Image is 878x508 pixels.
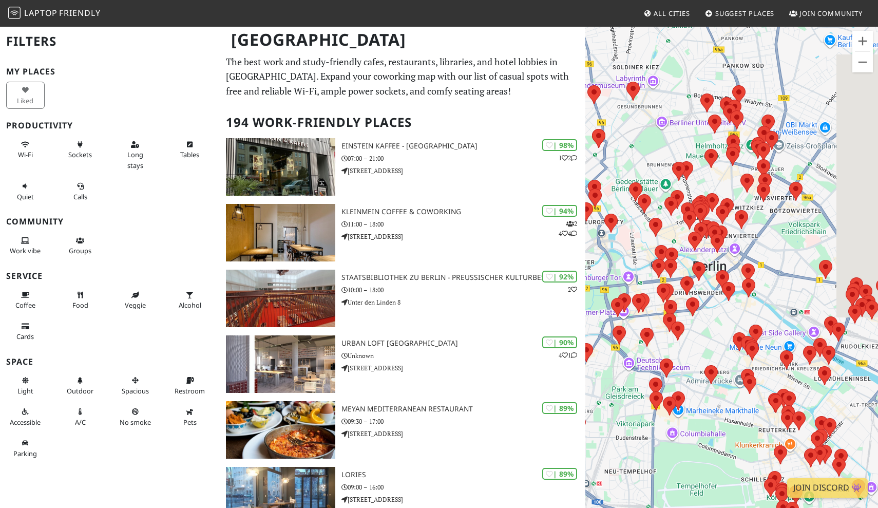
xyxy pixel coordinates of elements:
[17,386,33,396] span: Natural light
[542,271,577,283] div: | 92%
[6,357,214,367] h3: Space
[341,417,585,426] p: 09:30 – 17:00
[6,178,45,205] button: Quiet
[341,429,585,439] p: [STREET_ADDRESS]
[6,287,45,314] button: Coffee
[220,138,586,196] a: Einstein Kaffee - Charlottenburg | 98% 12 Einstein Kaffee - [GEOGRAPHIC_DATA] 07:00 – 21:00 [STRE...
[171,403,209,430] button: Pets
[13,449,37,458] span: Parking
[183,418,197,427] span: Pet friendly
[24,7,58,18] span: Laptop
[120,418,151,427] span: Smoke free
[852,52,873,72] button: Verkleinern
[226,270,336,327] img: Staatsbibliothek zu Berlin - Preußischer Kulturbesitz
[542,402,577,414] div: | 89%
[72,300,88,310] span: Food
[559,153,577,163] p: 1 2
[116,372,155,399] button: Spacious
[68,150,92,159] span: Power sockets
[15,300,35,310] span: Coffee
[341,285,585,295] p: 10:00 – 18:00
[542,336,577,348] div: | 90%
[852,31,873,51] button: Vergrößern
[226,335,336,393] img: URBAN LOFT Berlin
[18,150,33,159] span: Stable Wi-Fi
[61,403,100,430] button: A/C
[542,205,577,217] div: | 94%
[341,208,585,216] h3: KleinMein Coffee & Coworking
[116,287,155,314] button: Veggie
[715,9,775,18] span: Suggest Places
[175,386,205,396] span: Restroom
[61,232,100,259] button: Groups
[226,138,336,196] img: Einstein Kaffee - Charlottenburg
[341,142,585,150] h3: Einstein Kaffee - [GEOGRAPHIC_DATA]
[61,287,100,314] button: Food
[639,4,694,23] a: All Cities
[226,107,580,138] h2: 194 Work-Friendly Places
[10,246,41,255] span: People working
[341,363,585,373] p: [STREET_ADDRESS]
[125,300,146,310] span: Veggie
[6,136,45,163] button: Wi-Fi
[559,219,577,238] p: 2 4 4
[223,26,584,54] h1: [GEOGRAPHIC_DATA]
[61,178,100,205] button: Calls
[122,386,149,396] span: Spacious
[6,26,214,57] h2: Filters
[116,403,155,430] button: No smoke
[341,351,585,361] p: Unknown
[61,372,100,399] button: Outdoor
[220,401,586,459] a: Meyan Mediterranean Restaurant | 89% Meyan Mediterranean Restaurant 09:30 – 17:00 [STREET_ADDRESS]
[568,285,577,294] p: 2
[542,468,577,480] div: | 89%
[59,7,100,18] span: Friendly
[220,270,586,327] a: Staatsbibliothek zu Berlin - Preußischer Kulturbesitz | 92% 2 Staatsbibliothek zu Berlin - Preußi...
[6,232,45,259] button: Work vibe
[180,150,199,159] span: Work-friendly tables
[10,418,41,427] span: Accessible
[8,5,101,23] a: LaptopFriendly LaptopFriendly
[61,136,100,163] button: Sockets
[226,204,336,261] img: KleinMein Coffee & Coworking
[116,136,155,174] button: Long stays
[171,136,209,163] button: Tables
[179,300,201,310] span: Alcohol
[341,495,585,504] p: [STREET_ADDRESS]
[542,139,577,151] div: | 98%
[341,297,585,307] p: Unter den Linden 8
[171,372,209,399] button: Restroom
[75,418,86,427] span: Air conditioned
[6,403,45,430] button: Accessible
[16,332,34,341] span: Credit cards
[341,273,585,282] h3: Staatsbibliothek zu Berlin - Preußischer Kulturbesitz
[799,9,863,18] span: Join Community
[341,471,585,479] h3: Lories
[785,4,867,23] a: Join Community
[127,150,143,170] span: Long stays
[6,67,214,77] h3: My Places
[6,372,45,399] button: Light
[171,287,209,314] button: Alcohol
[701,4,779,23] a: Suggest Places
[341,219,585,229] p: 11:00 – 18:00
[6,217,214,227] h3: Community
[69,246,91,255] span: Group tables
[654,9,690,18] span: All Cities
[220,335,586,393] a: URBAN LOFT Berlin | 90% 41 URBAN LOFT [GEOGRAPHIC_DATA] Unknown [STREET_ADDRESS]
[226,54,580,99] p: The best work and study-friendly cafes, restaurants, libraries, and hotel lobbies in [GEOGRAPHIC_...
[226,401,336,459] img: Meyan Mediterranean Restaurant
[559,350,577,360] p: 4 1
[6,271,214,281] h3: Service
[341,405,585,413] h3: Meyan Mediterranean Restaurant
[6,121,214,130] h3: Productivity
[6,318,45,345] button: Cards
[220,204,586,261] a: KleinMein Coffee & Coworking | 94% 244 KleinMein Coffee & Coworking 11:00 – 18:00 [STREET_ADDRESS]
[341,154,585,163] p: 07:00 – 21:00
[73,192,87,201] span: Video/audio calls
[787,478,868,498] a: Join Discord 👾
[341,166,585,176] p: [STREET_ADDRESS]
[341,482,585,492] p: 09:00 – 16:00
[341,339,585,348] h3: URBAN LOFT [GEOGRAPHIC_DATA]
[341,232,585,241] p: [STREET_ADDRESS]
